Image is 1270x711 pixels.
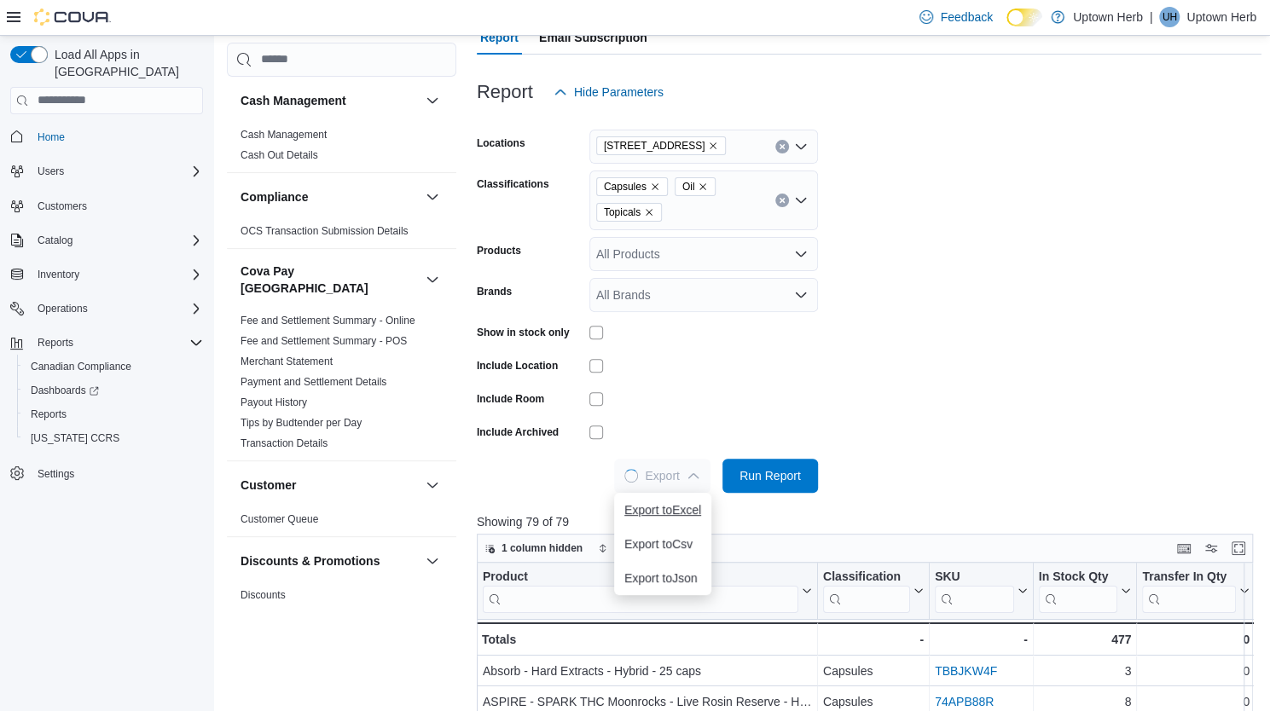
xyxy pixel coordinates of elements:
button: Open list of options [794,194,808,207]
button: Hide Parameters [547,75,670,109]
span: 1 column hidden [502,541,583,555]
span: Hide Parameters [574,84,664,101]
label: Include Location [477,359,558,373]
div: - [823,629,924,650]
img: Cova [34,9,111,26]
button: Clear input [775,140,789,153]
div: Discounts & Promotions [227,585,456,653]
span: Customers [31,195,203,217]
label: Products [477,244,521,257]
button: Enter fullscreen [1228,538,1249,558]
button: Export toCsv [614,527,711,561]
label: Locations [477,136,525,150]
button: SKU [935,569,1028,612]
span: Topicals [604,204,641,221]
span: Oil [675,177,716,196]
button: Compliance [241,188,419,205]
span: Transaction Details [241,436,328,450]
span: Operations [38,302,88,315]
span: 56 King St N., Waterloo [596,136,727,155]
button: Remove Capsules from selection in this group [650,182,660,192]
label: Include Archived [477,425,559,439]
button: Settings [3,460,210,485]
span: Payment and Settlement Details [241,375,386,389]
span: Cash Out Details [241,148,318,162]
span: Export to Json [624,571,701,585]
span: Report [480,20,519,55]
span: Settings [31,462,203,483]
button: Export toExcel [614,493,711,527]
span: Fee and Settlement Summary - Online [241,314,415,327]
button: Customer [241,477,419,494]
button: Remove Topicals from selection in this group [644,207,654,217]
span: UH [1163,7,1177,27]
span: Loading [622,465,641,485]
span: Catalog [38,234,72,247]
button: Keyboard shortcuts [1174,538,1194,558]
div: - [935,629,1028,650]
a: Dashboards [17,379,210,402]
span: Run Report [739,467,801,484]
button: Catalog [3,228,210,252]
button: Customer [422,475,443,495]
span: Inventory [38,268,79,281]
span: Dashboards [24,380,203,401]
span: Settings [38,467,74,481]
div: Product [483,569,798,585]
button: Open list of options [794,140,808,153]
button: Cova Pay [GEOGRAPHIC_DATA] [241,263,419,297]
span: Merchant Statement [241,355,333,368]
div: SKU URL [935,569,1014,612]
p: | [1150,7,1153,27]
button: Cash Management [241,92,419,109]
button: Cova Pay [GEOGRAPHIC_DATA] [422,269,443,290]
span: Feedback [940,9,992,26]
div: 3 [1038,661,1131,681]
a: Fee and Settlement Summary - Online [241,315,415,327]
div: 0 [1142,661,1250,681]
button: Open list of options [794,247,808,261]
p: Uptown Herb [1186,7,1256,27]
span: Load All Apps in [GEOGRAPHIC_DATA] [48,46,203,80]
span: Cash Management [241,128,327,142]
h3: Cash Management [241,92,346,109]
div: Cova Pay [GEOGRAPHIC_DATA] [227,310,456,460]
button: Reports [3,331,210,355]
span: Catalog [31,230,203,251]
a: Customer Queue [241,513,318,525]
div: Transfer In Qty [1142,569,1236,612]
a: Fee and Settlement Summary - POS [241,335,407,347]
span: Capsules [596,177,668,196]
a: Discounts [241,589,286,601]
span: Canadian Compliance [24,356,203,377]
button: Operations [31,298,95,319]
button: Transfer In Qty [1142,569,1250,612]
button: Home [3,124,210,149]
span: Email Subscription [539,20,647,55]
span: Fee and Settlement Summary - POS [241,334,407,348]
button: Open list of options [794,288,808,302]
div: In Stock Qty [1038,569,1117,612]
button: Canadian Compliance [17,355,210,379]
span: Reports [38,336,73,350]
span: Customers [38,199,87,213]
span: Home [38,130,65,144]
a: Cash Management [241,129,327,141]
a: TBBJKW4F [935,664,997,678]
div: Transfer In Qty [1142,569,1236,585]
a: Reports [24,404,73,425]
button: Reports [17,402,210,426]
span: Users [31,161,203,182]
button: Cash Management [422,90,443,111]
button: Inventory [31,264,86,285]
h3: Report [477,82,533,102]
span: Washington CCRS [24,428,203,448]
a: Dashboards [24,380,106,401]
div: Cash Management [227,124,456,172]
a: Merchant Statement [241,355,333,367]
label: Include Room [477,392,544,406]
h3: Discounts & Promotions [241,552,380,569]
span: Dark Mode [1006,26,1007,27]
span: Canadian Compliance [31,360,131,373]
